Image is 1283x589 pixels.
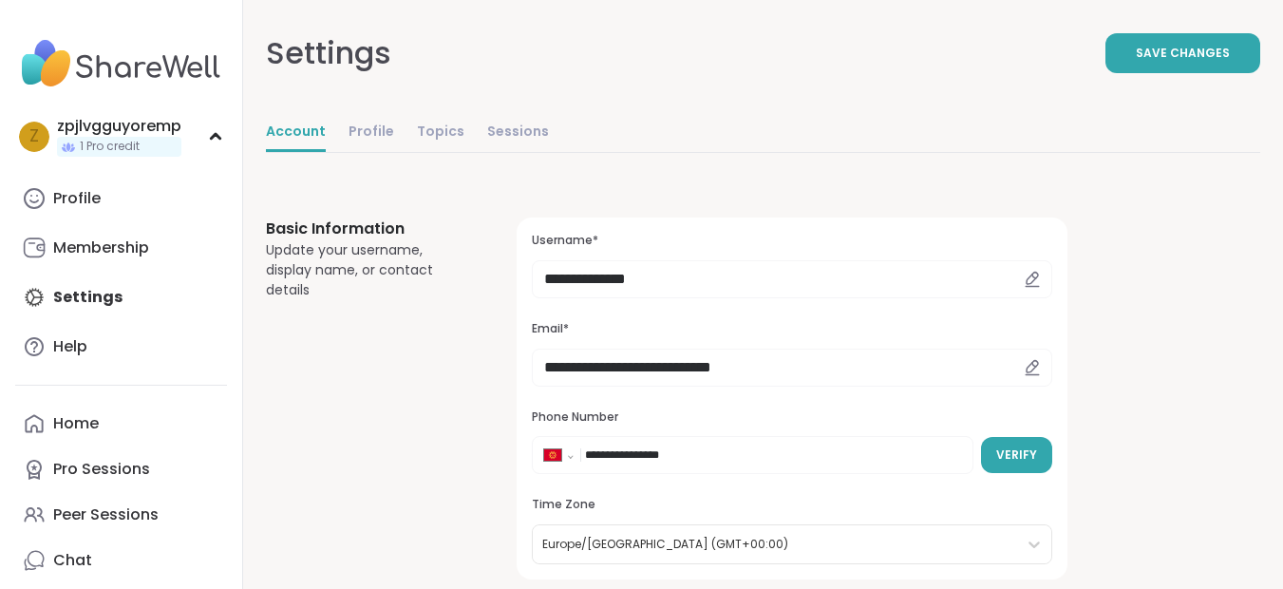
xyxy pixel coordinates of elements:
a: Account [266,114,326,152]
div: Home [53,413,99,434]
a: Membership [15,225,227,271]
h3: Basic Information [266,218,471,240]
div: Help [53,336,87,357]
div: Settings [266,30,391,76]
div: Profile [53,188,101,209]
span: Verify [996,446,1037,464]
div: Membership [53,237,149,258]
div: Update your username, display name, or contact details [266,240,471,300]
a: Peer Sessions [15,492,227,538]
span: 1 Pro credit [80,139,140,155]
div: Pro Sessions [53,459,150,480]
img: ShareWell Nav Logo [15,30,227,97]
div: Chat [53,550,92,571]
a: Topics [417,114,464,152]
h3: Time Zone [532,497,1052,513]
h3: Email* [532,321,1052,337]
a: Profile [15,176,227,221]
a: Home [15,401,227,446]
a: Help [15,324,227,370]
span: Save Changes [1136,45,1230,62]
div: Peer Sessions [53,504,159,525]
h3: Phone Number [532,409,1052,426]
h3: Username* [532,233,1052,249]
a: Sessions [487,114,549,152]
div: zpjlvgguyoremp [57,116,181,137]
button: Verify [981,437,1052,473]
button: Save Changes [1105,33,1260,73]
a: Profile [349,114,394,152]
span: z [29,124,39,149]
a: Pro Sessions [15,446,227,492]
a: Chat [15,538,227,583]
